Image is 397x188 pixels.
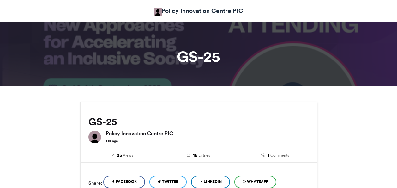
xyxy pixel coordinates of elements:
span: 16 [193,152,197,159]
span: LinkedIn [204,179,222,185]
h2: GS-25 [88,116,309,128]
span: WhatsApp [247,179,268,185]
a: 25 Views [88,152,156,159]
span: 25 [117,152,122,159]
span: Comments [270,153,289,158]
h1: GS-25 [23,49,374,64]
a: Policy Innovation Centre PIC [154,6,243,16]
img: Policy Innovation Centre PIC [154,8,162,16]
img: Policy Innovation Centre PIC [88,131,101,143]
span: Views [123,153,133,158]
a: 16 Entries [165,152,232,159]
span: Facebook [116,179,137,185]
h5: Share: [88,179,102,187]
span: Entries [198,153,210,158]
span: Twitter [162,179,178,185]
small: 1 hr ago [106,139,118,143]
a: 1 Comments [242,152,309,159]
span: 1 [268,152,269,159]
h6: Policy Innovation Centre PIC [106,131,309,136]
